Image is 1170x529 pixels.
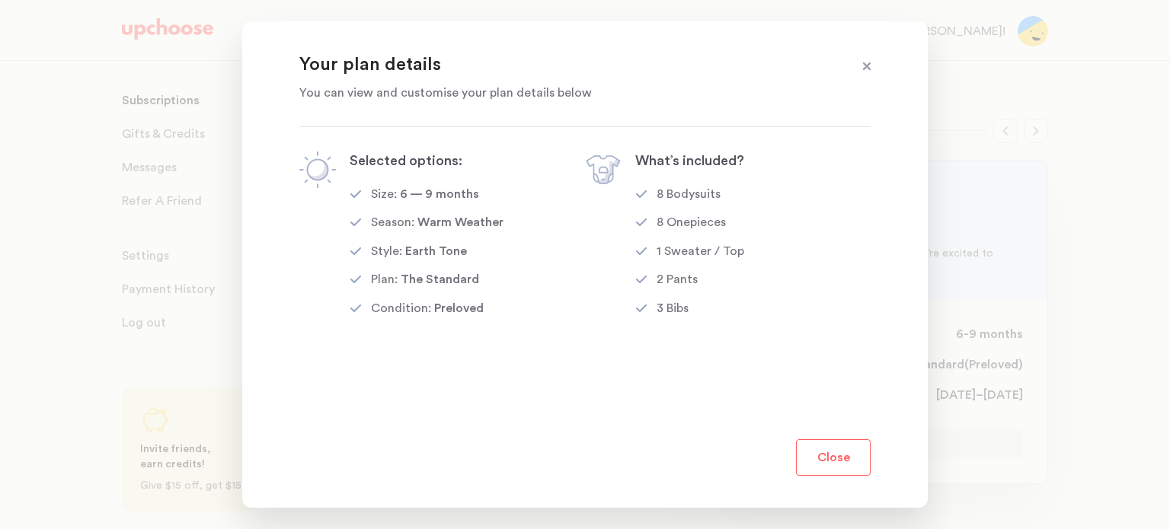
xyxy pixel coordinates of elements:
span: The Standard [401,273,479,285]
p: Selected options: [350,151,503,170]
p: Plan: [371,273,398,285]
p: Condition: [371,302,431,314]
span: 6 — 9 months [400,188,479,200]
p: Season: [371,216,414,228]
div: 8 Onepieces [657,215,726,233]
div: 8 Bodysuits [657,186,721,205]
span: Earth Tone [405,245,467,257]
div: 2 Pants [657,272,698,290]
p: Style: [371,245,402,257]
p: What’s included? [635,151,744,170]
p: Size: [371,188,397,200]
div: 1 Sweater / Top [657,244,744,262]
div: 3 Bibs [657,301,689,319]
p: Your plan details [299,53,833,78]
p: You can view and customise your plan details below [299,84,833,102]
span: Warm Weather [417,216,503,228]
span: Preloved [434,302,484,314]
button: Close [796,439,871,476]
